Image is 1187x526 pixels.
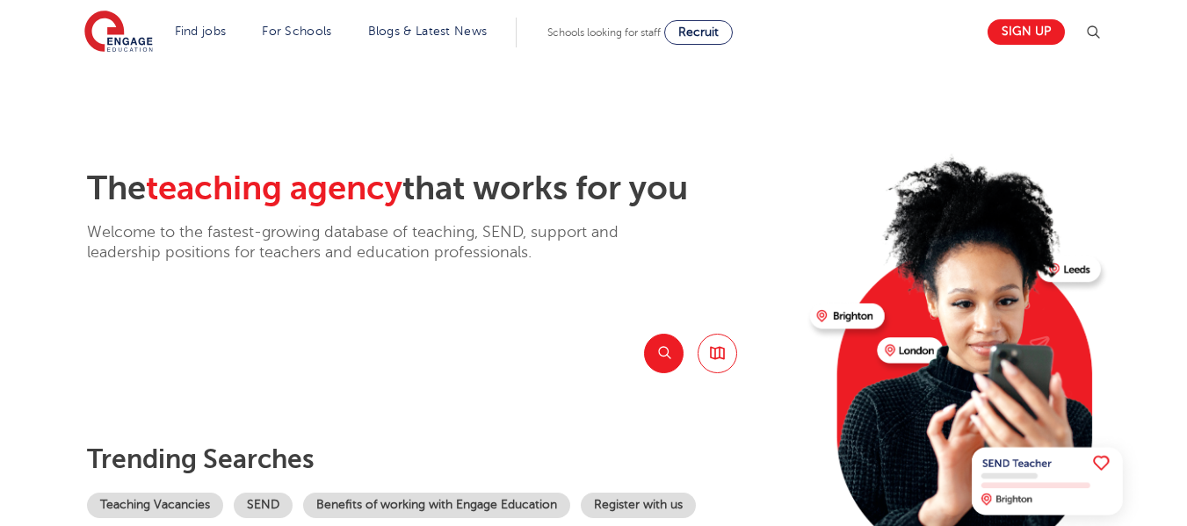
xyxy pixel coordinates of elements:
[644,334,684,373] button: Search
[547,26,661,39] span: Schools looking for staff
[678,25,719,39] span: Recruit
[988,19,1065,45] a: Sign up
[87,493,223,518] a: Teaching Vacancies
[234,493,293,518] a: SEND
[87,169,796,209] h2: The that works for you
[303,493,570,518] a: Benefits of working with Engage Education
[87,443,796,475] p: Trending searches
[175,25,227,38] a: Find jobs
[84,11,153,54] img: Engage Education
[581,493,696,518] a: Register with us
[146,169,402,207] span: teaching agency
[87,222,667,263] p: Welcome to the fastest-growing database of teaching, SEND, support and leadership positions for t...
[368,25,488,38] a: Blogs & Latest News
[262,25,331,38] a: For Schools
[664,20,733,45] a: Recruit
